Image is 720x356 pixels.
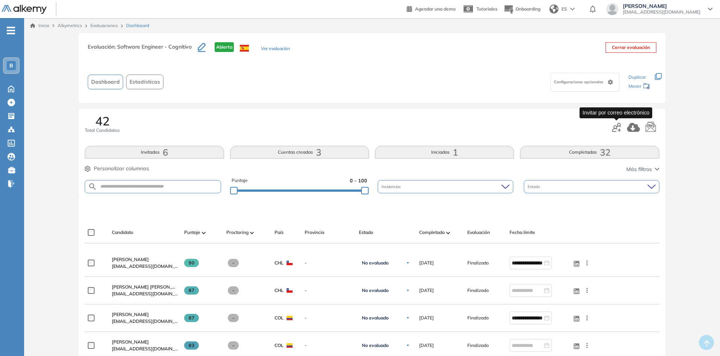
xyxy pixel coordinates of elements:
span: [EMAIL_ADDRESS][DOMAIN_NAME] [112,290,178,297]
span: Proctoring [226,229,249,236]
span: [DATE] [419,287,434,294]
span: Puntaje [232,177,248,184]
span: Agendar una demo [415,6,456,12]
img: [missing "en.ARROW_ALT" translation] [202,232,206,234]
div: Incidencias [378,180,513,193]
img: CHL [287,288,293,293]
h3: Evaluación [88,42,198,58]
div: Estado [524,180,659,193]
span: Provincia [305,229,324,236]
span: 90 [184,259,199,267]
span: COL [275,315,284,321]
span: [DATE] [419,342,434,349]
img: Logo [2,5,47,14]
img: Ícono de flecha [406,343,410,348]
span: [DATE] [419,260,434,266]
span: Puntaje [184,229,200,236]
button: Personalizar columnas [85,165,149,173]
span: Estadísticas [130,78,160,86]
span: 83 [184,341,199,350]
span: - [228,286,239,295]
button: Onboarding [503,1,540,17]
span: [DATE] [419,315,434,321]
img: COL [287,343,293,348]
span: - [228,341,239,350]
span: No evaluado [362,315,389,321]
span: [EMAIL_ADDRESS][DOMAIN_NAME] [112,345,178,352]
button: Dashboard [88,75,123,89]
span: Alkymetrics [58,23,82,28]
span: : Software Engineer - Cognitivo [114,43,192,50]
div: Invitar por correo electrónico [580,107,652,118]
span: - [228,314,239,322]
button: Ver evaluación [261,45,290,53]
span: CHL [275,287,284,294]
span: Candidato [112,229,133,236]
img: [missing "en.ARROW_ALT" translation] [250,232,254,234]
button: Invitados6 [85,146,224,159]
button: Iniciadas1 [375,146,514,159]
a: Inicio [30,22,49,29]
span: [PERSON_NAME] [112,312,149,317]
img: CHL [287,261,293,265]
span: - [305,287,353,294]
span: 87 [184,314,199,322]
span: Completado [419,229,445,236]
span: [PERSON_NAME] [112,257,149,262]
span: [PERSON_NAME] [PERSON_NAME] [112,284,187,290]
span: 42 [95,115,110,127]
span: - [305,342,353,349]
img: COL [287,316,293,320]
span: No evaluado [362,260,389,266]
span: Fecha límite [509,229,535,236]
button: Completadas32 [520,146,659,159]
span: Duplicar [628,74,646,80]
span: Más filtros [626,165,652,173]
div: Mover [628,80,650,94]
span: [EMAIL_ADDRESS][DOMAIN_NAME] [112,318,178,325]
img: arrow [570,8,575,11]
span: - [228,259,239,267]
div: Configuraciones opcionales [551,73,619,92]
span: Estado [359,229,373,236]
a: [PERSON_NAME] [112,339,178,345]
img: Ícono de flecha [406,288,410,293]
span: No evaluado [362,342,389,348]
span: Incidencias [381,184,402,189]
span: Tutoriales [476,6,497,12]
span: [PERSON_NAME] [112,339,149,345]
img: ESP [240,45,249,52]
img: [missing "en.ARROW_ALT" translation] [446,232,450,234]
span: [EMAIL_ADDRESS][DOMAIN_NAME] [623,9,700,15]
span: Finalizado [467,260,489,266]
a: [PERSON_NAME] [PERSON_NAME] [112,284,178,290]
span: Evaluación [467,229,490,236]
span: Dashboard [126,22,149,29]
button: Más filtros [626,165,659,173]
button: Cerrar evaluación [606,42,656,53]
span: Estado [528,184,542,189]
span: Dashboard [91,78,120,86]
span: No evaluado [362,287,389,293]
img: Ícono de flecha [406,261,410,265]
span: Configuraciones opcionales [554,79,605,85]
span: Personalizar columnas [94,165,149,173]
span: Finalizado [467,342,489,349]
span: - [305,315,353,321]
button: Cuentas creadas3 [230,146,369,159]
a: [PERSON_NAME] [112,256,178,263]
span: Onboarding [516,6,540,12]
span: [PERSON_NAME] [623,3,700,9]
span: 87 [184,286,199,295]
img: Ícono de flecha [406,316,410,320]
span: - [305,260,353,266]
span: B [9,63,13,69]
span: Finalizado [467,287,489,294]
span: Abierta [215,42,234,52]
span: País [275,229,284,236]
i: - [7,30,15,31]
a: Evaluaciones [90,23,118,28]
img: world [549,5,558,14]
img: SEARCH_ALT [88,182,97,191]
a: [PERSON_NAME] [112,311,178,318]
